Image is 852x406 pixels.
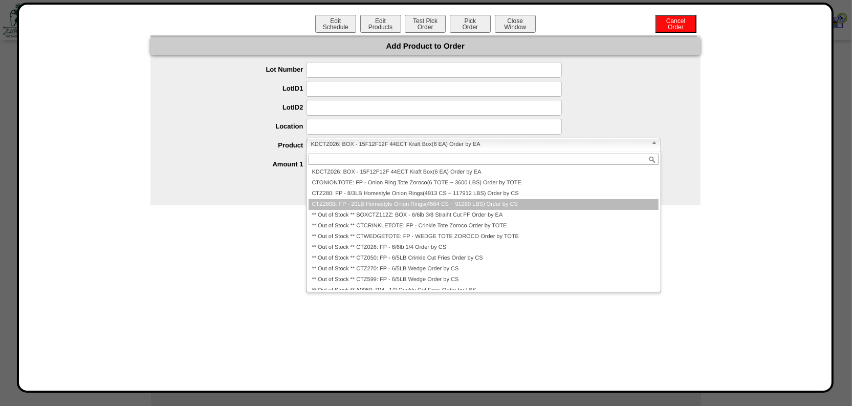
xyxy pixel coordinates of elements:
button: PickOrder [450,15,491,33]
li: CTZ280B: FP - 20LB Homestyle Onion Rings(4564 CS ~ 91280 LBS) Order by CS [309,199,658,210]
li: ** Out of Stock ** A0050: RM - 1/2 Crinkle Cut Fries Order by LBS [309,285,658,296]
li: ** Out of Stock ** CTZ599: FP - 6/5LB Wedge Order by CS [309,274,658,285]
li: ** Out of Stock ** CTZ050: FP - 6/5LB Crinkle Cut Fries Order by CS [309,253,658,264]
label: LotID2 [171,103,307,111]
li: CTZ280: FP - 8/3LB Homestyle Onion Rings(4913 CS ~ 117912 LBS) Order by CS [309,188,658,199]
label: Product [171,141,307,149]
li: ** Out of Stock ** BOXCTZ112Z: BOX - 6/6lb 3/8 Straiht Cut FF Order by EA [309,210,658,221]
label: Lot Number [171,66,307,73]
li: CTONIONTOTE: FP - Onion Ring Tote Zoroco(6 TOTE ~ 3600 LBS) Order by TOTE [309,178,658,188]
button: EditSchedule [315,15,356,33]
li: ** Out of Stock ** CTZ026: FP - 6/6lb 1/4 Order by CS [309,242,658,253]
button: EditProducts [360,15,401,33]
li: KDCTZ026: BOX - 15F12F12F 44ECT Kraft Box(6 EA) Order by EA [309,167,658,178]
li: ** Out of Stock ** CTWEDGETOTE: FP - WEDGE TOTE ZOROCO Order by TOTE [309,231,658,242]
a: CloseWindow [494,23,537,31]
label: Amount 1 [171,160,307,168]
label: LotID1 [171,84,307,92]
li: ** Out of Stock ** CTCRINKLETOTE: FP - Crinkle Tote Zoroco Order by TOTE [309,221,658,231]
button: Test PickOrder [405,15,446,33]
label: Location [171,122,307,130]
div: Add Product to Order [150,37,701,55]
button: CloseWindow [495,15,536,33]
span: KDCTZ026: BOX - 15F12F12F 44ECT Kraft Box(6 EA) Order by EA [311,138,647,151]
button: CancelOrder [656,15,696,33]
li: ** Out of Stock ** CTZ270: FP - 6/5LB Wedge Order by CS [309,264,658,274]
